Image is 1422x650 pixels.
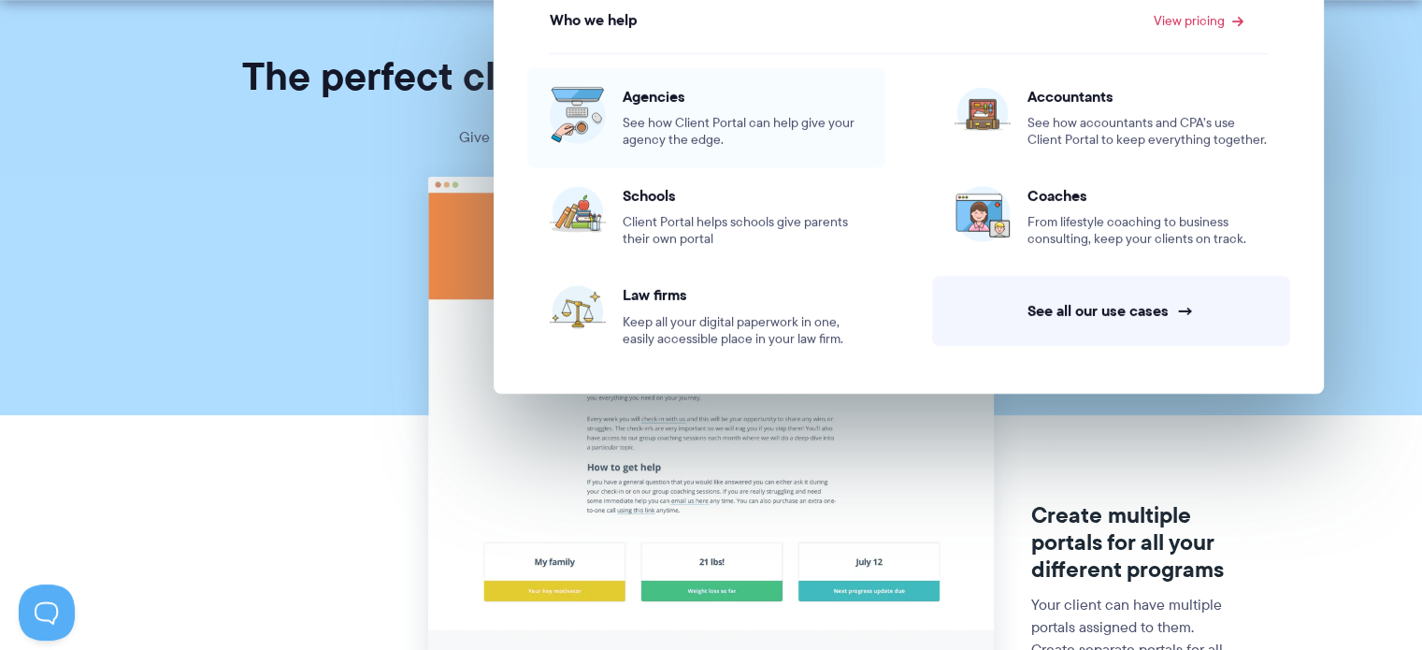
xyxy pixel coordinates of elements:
span: See how Client Portal can help give your agency the edge. [623,115,863,149]
span: See how accountants and CPA’s use Client Portal to keep everything together. [1027,115,1268,149]
p: Give clients an easy way to access key information and documents from your WordPress website. [431,124,992,177]
span: Agencies [623,87,863,106]
a: View pricing [1154,14,1243,27]
iframe: Toggle Customer Support [19,585,75,641]
span: From lifestyle coaching to business consulting, keep your clients on track. [1027,214,1268,248]
span: Client Portal helps schools give parents their own portal [623,214,863,248]
span: Schools [623,186,863,205]
h3: Create multiple portals for all your different programs [1031,502,1236,583]
ul: View pricing [504,36,1314,367]
span: → [1177,301,1194,321]
span: Keep all your digital paperwork in one, easily accessible place in your law firm. [623,314,863,348]
a: See all our use cases [932,276,1290,346]
span: Who we help [550,12,638,29]
span: Law firms [623,285,863,304]
span: Coaches [1027,186,1268,205]
span: Accountants [1027,87,1268,106]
